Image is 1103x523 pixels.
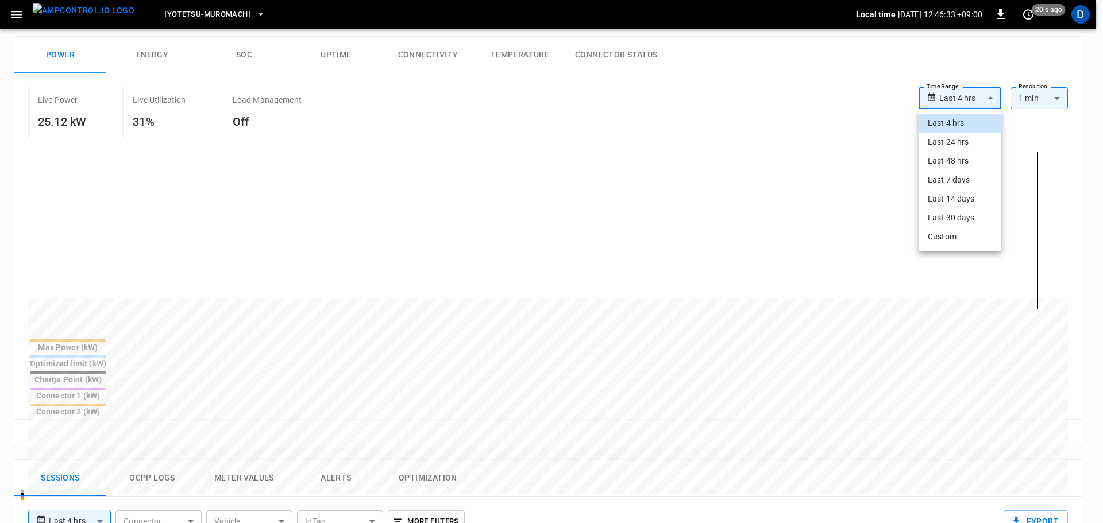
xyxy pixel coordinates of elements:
[919,189,1001,208] li: Last 14 days
[919,227,1001,246] li: Custom
[919,152,1001,171] li: Last 48 hrs
[919,133,1001,152] li: Last 24 hrs
[919,114,1001,133] li: Last 4 hrs
[919,171,1001,189] li: Last 7 days
[919,208,1001,227] li: Last 30 days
